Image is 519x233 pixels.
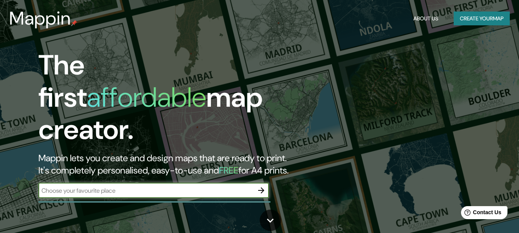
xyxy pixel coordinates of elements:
h1: affordable [87,79,206,115]
h1: The first map creator. [38,49,298,152]
input: Choose your favourite place [38,186,254,195]
iframe: Help widget launcher [451,203,511,225]
img: mappin-pin [71,20,77,26]
h2: Mappin lets you create and design maps that are ready to print. It's completely personalised, eas... [38,152,298,177]
h5: FREE [219,164,239,176]
button: About Us [410,12,441,26]
button: Create yourmap [454,12,510,26]
h3: Mappin [9,8,71,29]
